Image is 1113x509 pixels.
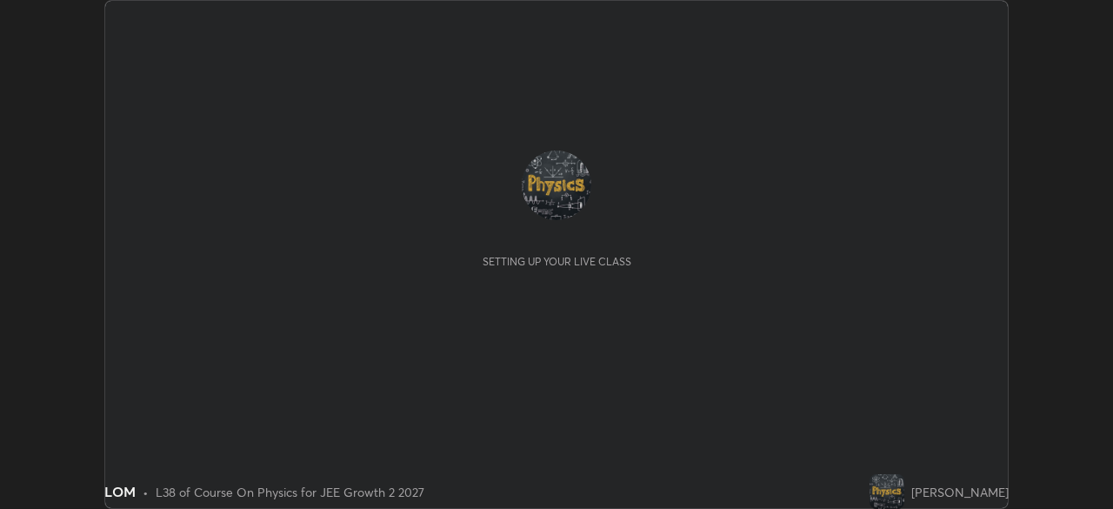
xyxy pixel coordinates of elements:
div: LOM [104,481,136,502]
div: L38 of Course On Physics for JEE Growth 2 2027 [156,483,424,501]
div: Setting up your live class [483,255,631,268]
div: [PERSON_NAME] [911,483,1009,501]
div: • [143,483,149,501]
img: 06912f4de0e0415f89b55fa2d261602c.jpg [522,151,591,220]
img: 06912f4de0e0415f89b55fa2d261602c.jpg [870,474,904,509]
